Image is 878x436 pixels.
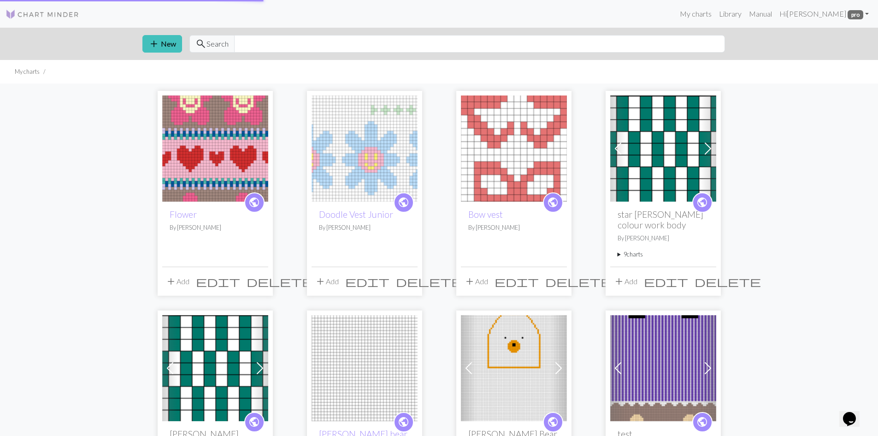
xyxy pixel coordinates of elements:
img: Florence bear chart [312,315,418,421]
span: public [398,195,409,209]
img: Logo [6,9,79,20]
i: Edit [495,276,539,287]
span: edit [345,275,389,288]
span: public [547,415,559,429]
span: edit [196,275,240,288]
img: Flossie Colour work body [610,96,716,202]
i: public [248,413,260,431]
button: Edit [193,273,243,290]
button: Delete [691,273,764,290]
a: Hi[PERSON_NAME] pro [776,5,872,23]
a: Doodle Vest Junior [312,143,418,152]
a: Florence Bear face 1 [461,363,567,371]
img: Doodle Vest Junior [312,96,418,202]
a: public [692,412,713,432]
span: public [696,195,708,209]
a: public [394,412,414,432]
button: Add [610,273,641,290]
a: test [610,363,716,371]
i: Edit [345,276,389,287]
img: Flossie Colour work body [162,315,268,421]
a: Bow vest [468,209,503,220]
button: Add [162,273,193,290]
span: pro [848,10,863,19]
a: Florence bear chart [312,363,418,371]
button: Add [461,273,491,290]
span: delete [247,275,313,288]
span: Search [206,38,229,49]
i: public [696,413,708,431]
p: By [PERSON_NAME] [170,223,261,232]
span: search [195,37,206,50]
span: add [464,275,475,288]
a: Flossie Colour work body [610,143,716,152]
button: Edit [491,273,542,290]
i: public [696,193,708,212]
img: Flower [162,96,268,202]
p: By [PERSON_NAME] [468,223,560,232]
i: public [398,413,409,431]
a: public [543,412,563,432]
i: Edit [644,276,688,287]
img: test [610,315,716,421]
button: Delete [243,273,316,290]
a: Doodle Vest Junior [319,209,393,220]
span: public [398,415,409,429]
a: public [692,192,713,213]
span: add [613,275,625,288]
button: Add [312,273,342,290]
iframe: chat widget [839,399,869,427]
button: New [142,35,182,53]
i: public [547,413,559,431]
button: Delete [542,273,615,290]
a: public [543,192,563,213]
a: Bow vest [461,143,567,152]
a: Flossie Colour work body [162,363,268,371]
span: delete [545,275,612,288]
i: public [547,193,559,212]
span: public [248,415,260,429]
span: public [547,195,559,209]
a: public [244,192,265,213]
a: Flower [162,143,268,152]
span: add [148,37,159,50]
span: public [248,195,260,209]
span: delete [695,275,761,288]
a: public [244,412,265,432]
p: By [PERSON_NAME] [618,234,709,243]
span: delete [396,275,462,288]
button: Edit [641,273,691,290]
img: Florence Bear face 1 [461,315,567,421]
span: public [696,415,708,429]
i: public [248,193,260,212]
a: public [394,192,414,213]
i: Edit [196,276,240,287]
button: Edit [342,273,393,290]
button: Delete [393,273,466,290]
span: add [315,275,326,288]
h2: star [PERSON_NAME] colour work body [618,209,709,230]
img: Bow vest [461,96,567,202]
span: add [165,275,177,288]
i: public [398,193,409,212]
a: Library [715,5,745,23]
a: Flower [170,209,197,220]
p: By [PERSON_NAME] [319,223,410,232]
a: Manual [745,5,776,23]
a: My charts [676,5,715,23]
span: edit [644,275,688,288]
li: My charts [15,67,40,76]
summary: 9charts [618,250,709,259]
span: edit [495,275,539,288]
